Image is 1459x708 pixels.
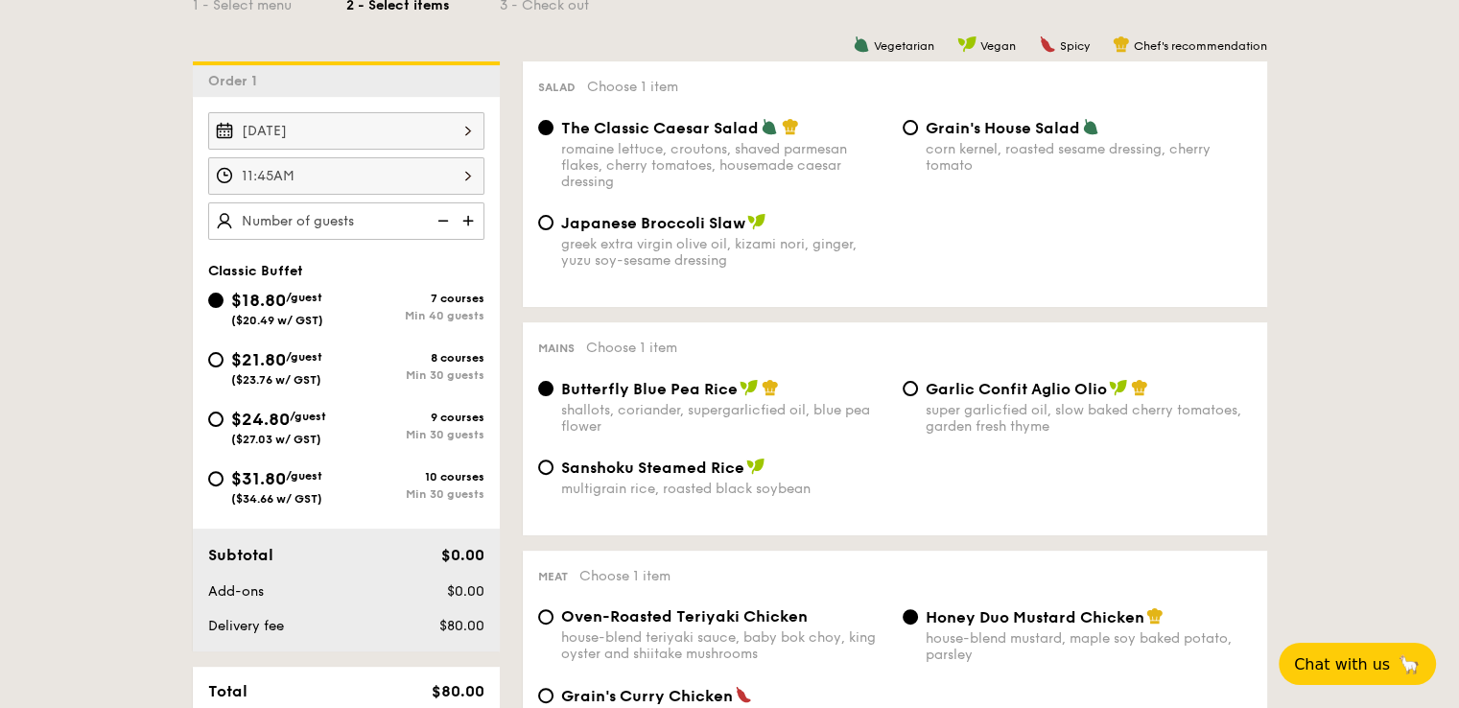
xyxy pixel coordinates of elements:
[346,487,484,501] div: Min 30 guests
[740,379,759,396] img: icon-vegan.f8ff3823.svg
[208,682,247,700] span: Total
[561,629,887,662] div: house-blend teriyaki sauce, baby bok choy, king oyster and shiitake mushrooms
[208,412,224,427] input: $24.80/guest($27.03 w/ GST)9 coursesMin 30 guests
[231,314,323,327] span: ($20.49 w/ GST)
[208,618,284,634] span: Delivery fee
[438,618,483,634] span: $80.00
[208,202,484,240] input: Number of guests
[1294,655,1390,673] span: Chat with us
[980,39,1016,53] span: Vegan
[926,380,1107,398] span: Garlic Confit Aglio Olio
[346,470,484,484] div: 10 courses
[1039,35,1056,53] img: icon-spicy.37a8142b.svg
[208,546,273,564] span: Subtotal
[346,309,484,322] div: Min 40 guests
[1060,39,1090,53] span: Spicy
[561,402,887,435] div: shallots, coriander, supergarlicfied oil, blue pea flower
[290,410,326,423] span: /guest
[538,570,568,583] span: Meat
[286,350,322,364] span: /guest
[538,609,553,625] input: Oven-Roasted Teriyaki Chickenhouse-blend teriyaki sauce, baby bok choy, king oyster and shiitake ...
[926,141,1252,174] div: corn kernel, roasted sesame dressing, cherry tomato
[561,481,887,497] div: multigrain rice, roasted black soybean
[1113,35,1130,53] img: icon-chef-hat.a58ddaea.svg
[231,468,286,489] span: $31.80
[231,433,321,446] span: ($27.03 w/ GST)
[926,608,1144,626] span: Honey Duo Mustard Chicken
[538,342,575,355] span: Mains
[1398,653,1421,675] span: 🦙
[926,630,1252,663] div: house-blend mustard, maple soy baked potato, parsley
[440,546,483,564] span: $0.00
[853,35,870,53] img: icon-vegetarian.fe4039eb.svg
[561,607,808,625] span: Oven-Roasted Teriyaki Chicken
[1134,39,1267,53] span: Chef's recommendation
[561,687,733,705] span: Grain's Curry Chicken
[561,459,744,477] span: Sanshoku Steamed Rice
[782,118,799,135] img: icon-chef-hat.a58ddaea.svg
[903,120,918,135] input: Grain's House Saladcorn kernel, roasted sesame dressing, cherry tomato
[735,686,752,703] img: icon-spicy.37a8142b.svg
[427,202,456,239] img: icon-reduce.1d2dbef1.svg
[587,79,678,95] span: Choose 1 item
[926,402,1252,435] div: super garlicfied oil, slow baked cherry tomatoes, garden fresh thyme
[1279,643,1436,685] button: Chat with us🦙
[538,215,553,230] input: Japanese Broccoli Slawgreek extra virgin olive oil, kizami nori, ginger, yuzu soy-sesame dressing
[586,340,677,356] span: Choose 1 item
[538,688,553,703] input: Grain's Curry Chickennyonya curry, masala powder, lemongrass
[286,291,322,304] span: /guest
[346,351,484,365] div: 8 courses
[208,263,303,279] span: Classic Buffet
[1082,118,1099,135] img: icon-vegetarian.fe4039eb.svg
[761,118,778,135] img: icon-vegetarian.fe4039eb.svg
[579,568,671,584] span: Choose 1 item
[346,428,484,441] div: Min 30 guests
[208,112,484,150] input: Event date
[456,202,484,239] img: icon-add.58712e84.svg
[903,609,918,625] input: Honey Duo Mustard Chickenhouse-blend mustard, maple soy baked potato, parsley
[208,157,484,195] input: Event time
[208,471,224,486] input: $31.80/guest($34.66 w/ GST)10 coursesMin 30 guests
[208,352,224,367] input: $21.80/guest($23.76 w/ GST)8 coursesMin 30 guests
[538,120,553,135] input: The Classic Caesar Saladromaine lettuce, croutons, shaved parmesan flakes, cherry tomatoes, house...
[1109,379,1128,396] img: icon-vegan.f8ff3823.svg
[346,411,484,424] div: 9 courses
[231,492,322,506] span: ($34.66 w/ GST)
[874,39,934,53] span: Vegetarian
[538,460,553,475] input: Sanshoku Steamed Ricemultigrain rice, roasted black soybean
[208,583,264,600] span: Add-ons
[762,379,779,396] img: icon-chef-hat.a58ddaea.svg
[346,368,484,382] div: Min 30 guests
[561,214,745,232] span: Japanese Broccoli Slaw
[231,409,290,430] span: $24.80
[1131,379,1148,396] img: icon-chef-hat.a58ddaea.svg
[957,35,977,53] img: icon-vegan.f8ff3823.svg
[538,81,576,94] span: Salad
[231,290,286,311] span: $18.80
[747,213,766,230] img: icon-vegan.f8ff3823.svg
[561,380,738,398] span: Butterfly Blue Pea Rice
[903,381,918,396] input: Garlic Confit Aglio Oliosuper garlicfied oil, slow baked cherry tomatoes, garden fresh thyme
[446,583,483,600] span: $0.00
[561,236,887,269] div: greek extra virgin olive oil, kizami nori, ginger, yuzu soy-sesame dressing
[746,458,765,475] img: icon-vegan.f8ff3823.svg
[561,141,887,190] div: romaine lettuce, croutons, shaved parmesan flakes, cherry tomatoes, housemade caesar dressing
[431,682,483,700] span: $80.00
[346,292,484,305] div: 7 courses
[538,381,553,396] input: Butterfly Blue Pea Riceshallots, coriander, supergarlicfied oil, blue pea flower
[208,293,224,308] input: $18.80/guest($20.49 w/ GST)7 coursesMin 40 guests
[231,349,286,370] span: $21.80
[231,373,321,387] span: ($23.76 w/ GST)
[1146,607,1164,625] img: icon-chef-hat.a58ddaea.svg
[561,119,759,137] span: The Classic Caesar Salad
[926,119,1080,137] span: Grain's House Salad
[208,73,265,89] span: Order 1
[286,469,322,483] span: /guest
